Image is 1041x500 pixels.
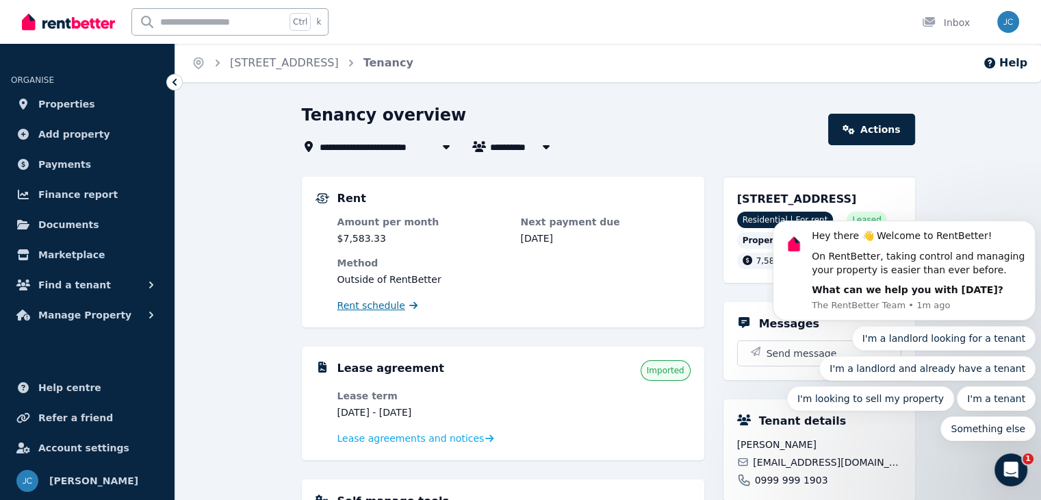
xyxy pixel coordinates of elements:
[743,235,796,246] span: Property ID
[38,216,99,233] span: Documents
[11,404,164,432] a: Refer a friend
[38,126,110,142] span: Add property
[11,90,164,118] a: Properties
[49,473,138,489] span: [PERSON_NAME]
[337,432,494,445] a: Lease agreements and notices
[521,232,691,245] dd: [DATE]
[337,360,444,377] h5: Lease agreement
[38,186,118,203] span: Finance report
[302,104,467,126] h1: Tenancy overview
[11,211,164,238] a: Documents
[994,453,1027,486] iframe: Intercom live chat
[647,365,684,376] span: Imported
[922,16,970,29] div: Inbox
[337,215,507,229] dt: Amount per month
[316,193,329,203] img: Rental Payments
[1023,453,1033,464] span: 1
[38,96,95,112] span: Properties
[755,473,828,487] span: 0999 999 1903
[337,256,691,270] dt: Method
[11,121,164,148] a: Add property
[11,374,164,401] a: Help centre
[16,470,38,492] img: Julia Cummins
[337,405,507,419] dd: [DATE] - [DATE]
[767,88,1041,463] iframe: Intercom notifications message
[11,151,164,178] a: Payments
[756,256,838,266] span: 7,583.33 per month
[316,16,321,27] span: k
[175,44,430,82] nav: Breadcrumb
[38,379,101,396] span: Help centre
[337,432,485,445] span: Lease agreements and notices
[737,212,834,228] span: Residential | For rent
[983,55,1027,71] button: Help
[38,307,131,323] span: Manage Property
[997,11,1019,33] img: Julia Cummins
[11,181,164,208] a: Finance report
[737,438,901,451] span: [PERSON_NAME]
[11,271,164,299] button: Find a tenant
[759,413,847,429] h5: Tenant details
[290,13,311,31] span: Ctrl
[230,56,339,69] a: [STREET_ADDRESS]
[337,299,405,312] span: Rent schedule
[363,56,413,69] a: Tenancy
[337,232,507,245] dd: $7,583.33
[11,75,54,85] span: ORGANISE
[738,341,901,366] button: Send message
[337,389,507,403] dt: Lease term
[11,434,164,462] a: Account settings
[759,316,819,332] h5: Messages
[38,156,91,173] span: Payments
[337,299,418,312] a: Rent schedule
[337,273,691,286] dd: Outside of RentBetter
[737,192,857,205] span: [STREET_ADDRESS]
[767,347,837,360] span: Send message
[38,247,105,263] span: Marketplace
[38,440,129,456] span: Account settings
[11,241,164,268] a: Marketplace
[753,455,901,469] span: [EMAIL_ADDRESS][DOMAIN_NAME]
[337,190,366,207] h5: Rent
[737,232,836,249] div: : 392971
[521,215,691,229] dt: Next payment due
[38,410,113,426] span: Refer a friend
[38,277,111,293] span: Find a tenant
[11,301,164,329] button: Manage Property
[22,12,115,32] img: RentBetter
